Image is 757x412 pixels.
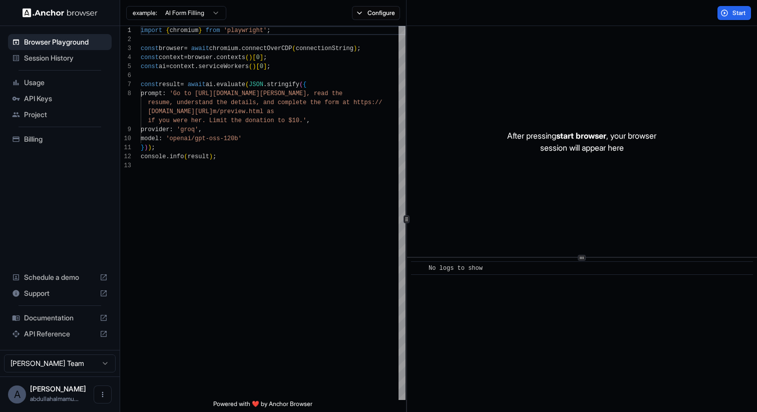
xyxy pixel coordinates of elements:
[30,395,79,402] span: abdullahalmamun1203@gmail.com
[267,27,270,34] span: ;
[209,153,213,160] span: )
[429,265,483,272] span: No logs to show
[177,126,198,133] span: 'groq'
[159,135,162,142] span: :
[159,63,166,70] span: ai
[206,81,213,88] span: ai
[184,153,187,160] span: (
[120,35,131,44] div: 2
[8,131,112,147] div: Billing
[24,329,96,339] span: API Reference
[292,45,296,52] span: (
[263,63,267,70] span: ]
[141,81,159,88] span: const
[249,54,252,61] span: )
[263,54,267,61] span: ;
[120,26,131,35] div: 1
[24,272,96,282] span: Schedule a demo
[141,135,159,142] span: model
[416,263,421,273] span: ​
[120,62,131,71] div: 5
[141,63,159,70] span: const
[8,34,112,50] div: Browser Playground
[8,285,112,301] div: Support
[24,53,108,63] span: Session History
[267,63,270,70] span: ;
[120,53,131,62] div: 4
[148,99,328,106] span: resume, understand the details, and complete the f
[8,91,112,107] div: API Keys
[24,288,96,298] span: Support
[30,384,86,393] span: Abdullah Al Mamun
[8,50,112,66] div: Session History
[8,107,112,123] div: Project
[184,54,187,61] span: =
[213,54,216,61] span: .
[133,9,157,17] span: example:
[184,45,187,52] span: =
[166,153,169,160] span: .
[263,81,267,88] span: .
[352,6,401,20] button: Configure
[213,108,274,115] span: m/preview.html as
[188,81,206,88] span: await
[198,27,202,34] span: }
[148,108,213,115] span: [DOMAIN_NAME][URL]
[306,117,310,124] span: ,
[556,131,606,141] span: start browser
[213,81,216,88] span: .
[141,90,162,97] span: prompt
[242,45,292,52] span: connectOverCDP
[141,144,144,151] span: }
[24,78,108,88] span: Usage
[198,63,249,70] span: serviceWorkers
[152,144,155,151] span: ;
[732,9,746,17] span: Start
[166,135,241,142] span: 'openai/gpt-oss-120b'
[24,94,108,104] span: API Keys
[206,27,220,34] span: from
[299,81,303,88] span: (
[303,81,306,88] span: {
[216,81,245,88] span: evaluate
[148,144,151,151] span: )
[159,45,184,52] span: browser
[24,37,108,47] span: Browser Playground
[191,45,209,52] span: await
[24,313,96,323] span: Documentation
[224,27,267,34] span: 'playwright'
[120,44,131,53] div: 3
[507,130,656,154] p: After pressing , your browser session will appear here
[8,269,112,285] div: Schedule a demo
[245,54,249,61] span: (
[120,80,131,89] div: 7
[94,385,112,403] button: Open menu
[148,117,306,124] span: if you were her. Limit the donation to $10.'
[717,6,751,20] button: Start
[120,125,131,134] div: 9
[120,161,131,170] div: 13
[188,54,213,61] span: browser
[120,143,131,152] div: 11
[180,81,184,88] span: =
[23,8,98,18] img: Anchor Logo
[296,45,353,52] span: connectionString
[141,27,162,34] span: import
[249,81,263,88] span: JSON
[170,126,173,133] span: :
[245,81,249,88] span: (
[166,63,169,70] span: =
[159,54,184,61] span: context
[170,153,184,160] span: info
[141,54,159,61] span: const
[188,153,209,160] span: result
[8,385,26,403] div: A
[141,153,166,160] span: console
[252,54,256,61] span: [
[267,81,299,88] span: stringify
[120,89,131,98] div: 8
[198,126,202,133] span: ,
[162,90,166,97] span: :
[195,63,198,70] span: .
[256,63,259,70] span: [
